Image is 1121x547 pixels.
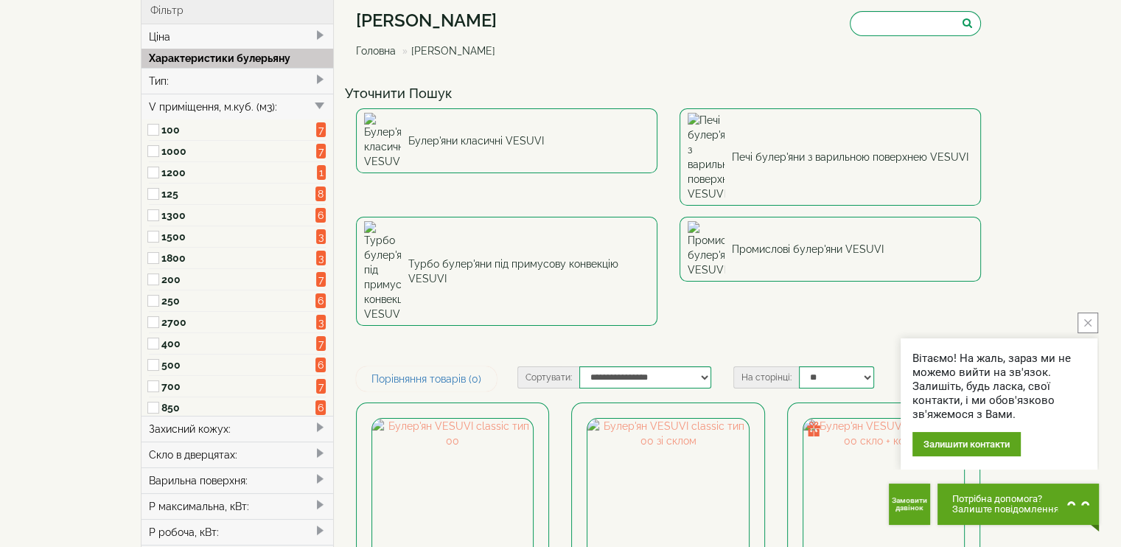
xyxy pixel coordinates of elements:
span: 1 [317,165,326,180]
label: 1500 [161,229,316,244]
label: Сортувати: [517,366,579,389]
label: 2700 [161,315,316,330]
div: Варильна поверхня: [142,467,334,493]
h1: [PERSON_NAME] [356,11,506,30]
span: 6 [315,358,326,372]
label: 850 [161,400,316,415]
span: 3 [316,251,326,265]
label: 400 [161,336,316,351]
label: 1300 [161,208,316,223]
li: [PERSON_NAME] [399,43,495,58]
a: Турбо булер'яни під примусову конвекцію VESUVI Турбо булер'яни під примусову конвекцію VESUVI [356,217,657,326]
div: Скло в дверцятах: [142,442,334,467]
span: 7 [316,336,326,351]
span: Залиште повідомлення [952,504,1059,515]
h4: Уточнити Пошук [345,86,992,101]
span: 3 [316,315,326,330]
div: P робоча, кВт: [142,519,334,545]
div: Вітаємо! На жаль, зараз ми не можемо вийти на зв'язок. Залишіть, будь ласка, свої контакти, і ми ... [912,352,1086,422]
div: Захисний кожух: [142,416,334,442]
img: gift [806,422,821,436]
label: 700 [161,379,316,394]
a: Промислові булер'яни VESUVI Промислові булер'яни VESUVI [680,217,981,282]
span: 7 [316,144,326,158]
a: Головна [356,45,396,57]
button: Get Call button [889,484,930,525]
span: 6 [315,293,326,308]
label: На сторінці: [733,366,799,389]
a: Порівняння товарів (0) [356,366,497,391]
label: 1200 [161,165,316,180]
label: 1800 [161,251,316,265]
span: 8 [315,187,326,201]
div: P максимальна, кВт: [142,493,334,519]
label: 1000 [161,144,316,158]
div: Ціна [142,24,334,49]
label: 500 [161,358,316,372]
div: Характеристики булерьяну [142,49,334,68]
img: Печі булер'яни з варильною поверхнею VESUVI [688,113,724,201]
span: 7 [316,379,326,394]
img: Турбо булер'яни під примусову конвекцію VESUVI [364,221,401,321]
label: 200 [161,272,316,287]
label: 100 [161,122,316,137]
span: Замовити дзвінок [892,497,927,512]
span: 7 [316,122,326,137]
button: close button [1078,313,1098,333]
span: 6 [315,208,326,223]
label: 250 [161,293,316,308]
a: Булер'яни класичні VESUVI Булер'яни класичні VESUVI [356,108,657,173]
button: Chat button [937,484,1099,525]
span: 6 [315,400,326,415]
img: Булер'яни класичні VESUVI [364,113,401,169]
label: 125 [161,187,316,201]
div: Залишити контакти [912,432,1021,456]
span: 7 [316,272,326,287]
div: V приміщення, м.куб. (м3): [142,94,334,119]
span: Потрібна допомога? [952,494,1059,504]
a: Печі булер'яни з варильною поверхнею VESUVI Печі булер'яни з варильною поверхнею VESUVI [680,108,981,206]
img: Промислові булер'яни VESUVI [688,221,724,277]
span: 3 [316,229,326,244]
div: Тип: [142,68,334,94]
